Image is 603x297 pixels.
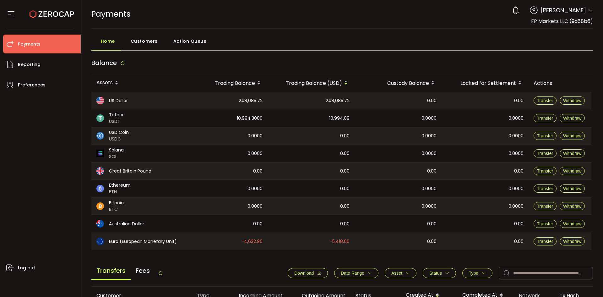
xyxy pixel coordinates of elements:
[514,97,524,104] span: 0.00
[534,237,557,245] button: Transfer
[109,206,124,213] span: BTC
[189,78,268,88] div: Trading Balance
[334,268,378,278] button: Date Range
[563,133,581,138] span: Withdraw
[560,237,585,245] button: Withdraw
[541,6,586,14] span: [PERSON_NAME]
[534,132,557,140] button: Transfer
[294,271,314,276] span: Download
[514,168,524,175] span: 0.00
[91,78,189,88] div: Assets
[572,267,603,297] iframe: Chat Widget
[18,263,35,272] span: Log out
[340,132,350,140] span: 0.00
[534,96,557,105] button: Transfer
[560,149,585,157] button: Withdraw
[18,40,41,49] span: Payments
[96,114,104,122] img: usdt_portfolio.svg
[109,97,128,104] span: US Dollar
[18,60,41,69] span: Reporting
[508,132,524,140] span: 0.0000
[534,220,557,228] button: Transfer
[508,185,524,192] span: 0.0000
[173,35,207,47] span: Action Queue
[96,220,104,228] img: aud_portfolio.svg
[242,238,263,245] span: -4,632.90
[508,203,524,210] span: 0.0000
[96,150,104,157] img: sol_portfolio.png
[537,186,553,191] span: Transfer
[531,18,593,25] span: FP Markets LLC (9d68b6)
[563,98,581,103] span: Withdraw
[131,262,155,279] span: Fees
[330,238,350,245] span: -5,418.60
[560,167,585,175] button: Withdraw
[18,80,46,90] span: Preferences
[421,132,437,140] span: 0.0000
[96,167,104,175] img: gbp_portfolio.svg
[109,136,129,142] span: USDC
[109,200,124,206] span: Bitcoin
[537,98,553,103] span: Transfer
[537,239,553,244] span: Transfer
[442,78,529,88] div: Locked for Settlement
[101,35,115,47] span: Home
[340,185,350,192] span: 0.00
[508,150,524,157] span: 0.0000
[560,132,585,140] button: Withdraw
[109,189,131,195] span: ETH
[96,97,104,104] img: usd_portfolio.svg
[340,203,350,210] span: 0.00
[563,239,581,244] span: Withdraw
[534,184,557,193] button: Transfer
[563,116,581,121] span: Withdraw
[534,167,557,175] button: Transfer
[563,151,581,156] span: Withdraw
[421,150,437,157] span: 0.0000
[563,221,581,226] span: Withdraw
[427,168,437,175] span: 0.00
[341,271,364,276] span: Date Range
[91,58,117,67] span: Balance
[537,116,553,121] span: Transfer
[563,204,581,209] span: Withdraw
[326,97,350,104] span: 248,085.72
[534,114,557,122] button: Transfer
[247,150,263,157] span: 0.0000
[421,115,437,122] span: 0.0000
[109,153,124,160] span: SOL
[340,150,350,157] span: 0.00
[537,151,553,156] span: Transfer
[109,147,124,153] span: Solana
[288,268,328,278] button: Download
[109,168,151,174] span: Great Britain Pound
[385,268,416,278] button: Asset
[560,96,585,105] button: Withdraw
[514,238,524,245] span: 0.00
[537,168,553,173] span: Transfer
[391,271,402,276] span: Asset
[355,78,442,88] div: Custody Balance
[96,132,104,140] img: usdc_portfolio.svg
[560,202,585,210] button: Withdraw
[534,149,557,157] button: Transfer
[96,202,104,210] img: btc_portfolio.svg
[253,168,263,175] span: 0.00
[537,204,553,209] span: Transfer
[109,118,124,125] span: USDT
[427,238,437,245] span: 0.00
[421,185,437,192] span: 0.0000
[109,112,124,118] span: Tether
[469,271,478,276] span: Type
[329,115,350,122] span: 10,994.09
[560,184,585,193] button: Withdraw
[429,271,442,276] span: Status
[534,202,557,210] button: Transfer
[563,186,581,191] span: Withdraw
[247,185,263,192] span: 0.0000
[529,80,591,87] div: Actions
[239,97,263,104] span: 248,085.72
[109,221,144,227] span: Australian Dollar
[96,185,104,192] img: eth_portfolio.svg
